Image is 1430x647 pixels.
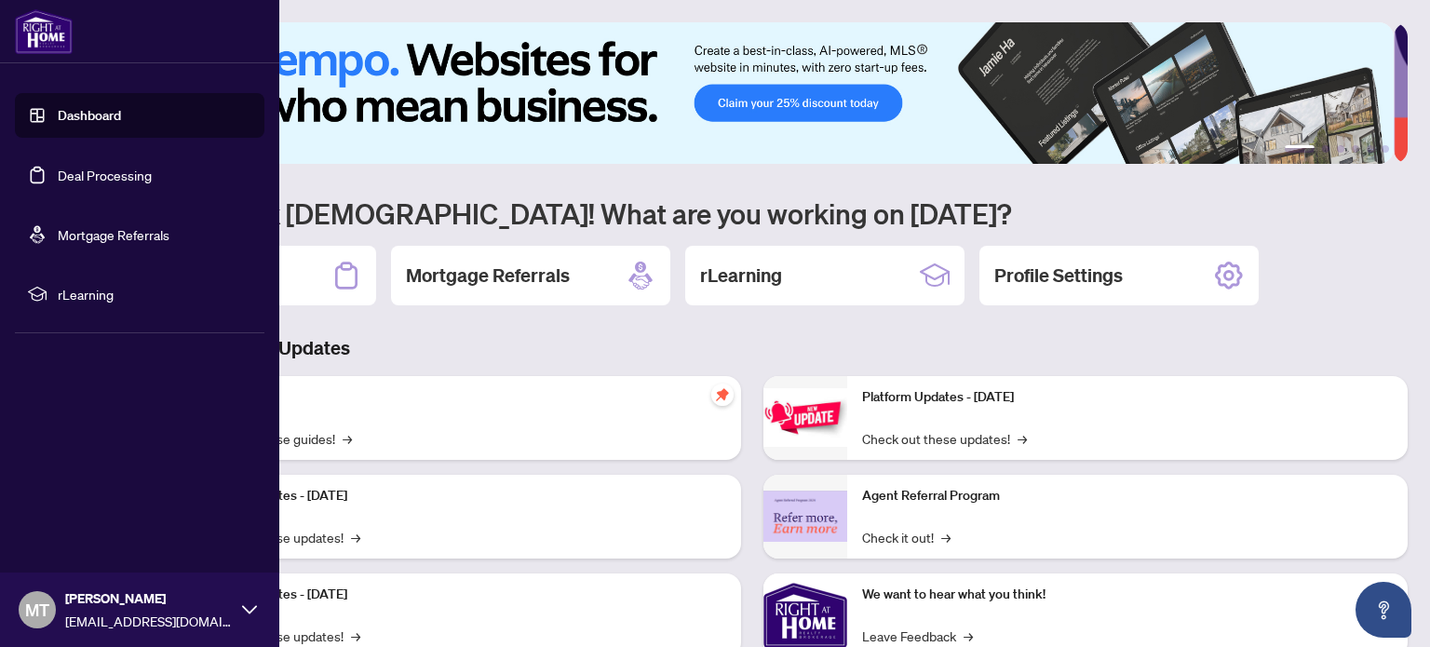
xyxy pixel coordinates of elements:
[25,597,49,623] span: MT
[58,284,251,304] span: rLearning
[994,263,1123,289] h2: Profile Settings
[1356,582,1411,638] button: Open asap
[1352,145,1359,153] button: 4
[1337,145,1344,153] button: 3
[58,226,169,243] a: Mortgage Referrals
[65,588,233,609] span: [PERSON_NAME]
[1322,145,1329,153] button: 2
[58,167,152,183] a: Deal Processing
[1367,145,1374,153] button: 5
[700,263,782,289] h2: rLearning
[351,626,360,646] span: →
[711,384,734,406] span: pushpin
[196,585,726,605] p: Platform Updates - [DATE]
[964,626,973,646] span: →
[1382,145,1389,153] button: 6
[97,22,1394,164] img: Slide 0
[862,585,1393,605] p: We want to hear what you think!
[406,263,570,289] h2: Mortgage Referrals
[343,428,352,449] span: →
[862,428,1027,449] a: Check out these updates!→
[941,527,951,547] span: →
[65,611,233,631] span: [EMAIL_ADDRESS][DOMAIN_NAME]
[862,626,973,646] a: Leave Feedback→
[1018,428,1027,449] span: →
[862,387,1393,408] p: Platform Updates - [DATE]
[97,195,1408,231] h1: Welcome back [DEMOGRAPHIC_DATA]! What are you working on [DATE]?
[196,486,726,506] p: Platform Updates - [DATE]
[58,107,121,124] a: Dashboard
[862,527,951,547] a: Check it out!→
[862,486,1393,506] p: Agent Referral Program
[763,388,847,447] img: Platform Updates - June 23, 2025
[196,387,726,408] p: Self-Help
[97,335,1408,361] h3: Brokerage & Industry Updates
[351,527,360,547] span: →
[1285,145,1315,153] button: 1
[763,491,847,542] img: Agent Referral Program
[15,9,73,54] img: logo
